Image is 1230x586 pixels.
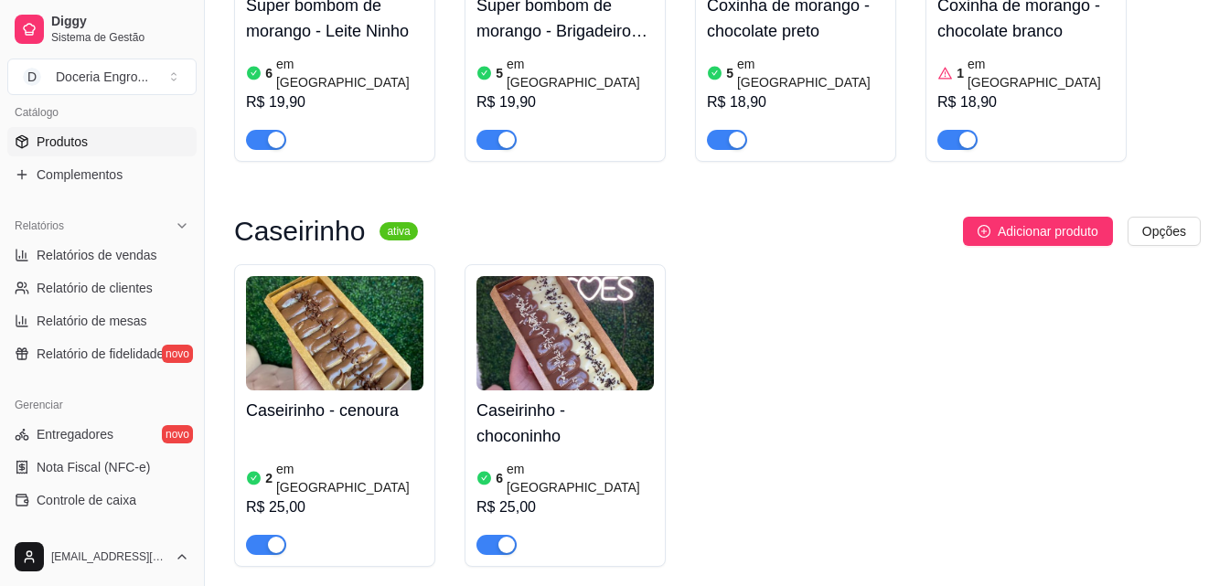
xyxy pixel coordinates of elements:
a: Nota Fiscal (NFC-e) [7,453,197,482]
button: Opções [1128,217,1201,246]
span: Opções [1142,221,1186,241]
div: R$ 19,90 [476,91,654,113]
span: Diggy [51,14,189,30]
span: Relatórios [15,218,64,233]
span: Relatório de fidelidade [37,345,164,363]
article: em [GEOGRAPHIC_DATA] [276,460,423,496]
div: R$ 19,90 [246,91,423,113]
span: Produtos [37,133,88,151]
a: Relatório de mesas [7,306,197,336]
span: Relatório de mesas [37,312,147,330]
button: [EMAIL_ADDRESS][DOMAIN_NAME] [7,535,197,579]
a: Controle de fiado [7,518,197,548]
article: 1 [957,64,964,82]
article: em [GEOGRAPHIC_DATA] [276,55,423,91]
article: 2 [265,469,273,487]
div: Gerenciar [7,390,197,420]
a: Controle de caixa [7,485,197,515]
article: 6 [496,469,503,487]
div: R$ 18,90 [937,91,1115,113]
span: Controle de caixa [37,491,136,509]
span: plus-circle [978,225,990,238]
span: Controle de fiado [37,524,134,542]
div: Catálogo [7,98,197,127]
article: em [GEOGRAPHIC_DATA] [737,55,884,91]
div: R$ 18,90 [707,91,884,113]
article: 5 [726,64,733,82]
span: [EMAIL_ADDRESS][DOMAIN_NAME] [51,549,167,564]
a: DiggySistema de Gestão [7,7,197,51]
h4: Caseirinho - cenoura [246,398,423,423]
button: Adicionar produto [963,217,1113,246]
img: product-image [476,276,654,390]
article: 6 [265,64,273,82]
span: Relatórios de vendas [37,246,157,264]
span: D [23,68,41,86]
h4: Caseirinho - choconinho [476,398,654,449]
div: Doceria Engro ... [56,68,148,86]
sup: ativa [380,222,417,240]
span: Entregadores [37,425,113,443]
article: em [GEOGRAPHIC_DATA] [507,460,654,496]
div: R$ 25,00 [246,496,423,518]
a: Relatórios de vendas [7,240,197,270]
a: Relatório de fidelidadenovo [7,339,197,368]
span: Sistema de Gestão [51,30,189,45]
article: em [GEOGRAPHIC_DATA] [507,55,654,91]
span: Nota Fiscal (NFC-e) [37,458,150,476]
h3: Caseirinho [234,220,365,242]
a: Produtos [7,127,197,156]
a: Relatório de clientes [7,273,197,303]
a: Complementos [7,160,197,189]
div: R$ 25,00 [476,496,654,518]
span: Relatório de clientes [37,279,153,297]
article: 5 [496,64,503,82]
span: Adicionar produto [998,221,1098,241]
img: product-image [246,276,423,390]
article: em [GEOGRAPHIC_DATA] [968,55,1115,91]
button: Select a team [7,59,197,95]
span: Complementos [37,165,123,184]
a: Entregadoresnovo [7,420,197,449]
